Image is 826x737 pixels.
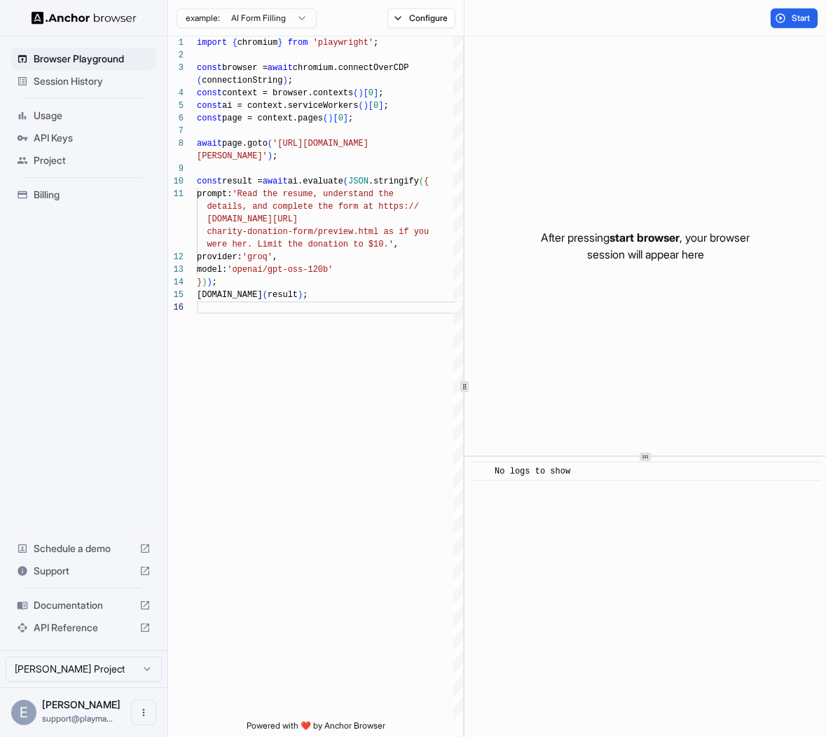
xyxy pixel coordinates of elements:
span: .stringify [369,177,419,186]
div: 3 [168,62,184,74]
div: API Reference [11,617,156,639]
span: connectionString [202,76,282,85]
span: Billing [34,188,151,202]
span: ( [358,101,363,111]
span: Project [34,153,151,167]
span: JSON [348,177,369,186]
span: 0 [373,101,378,111]
span: ai.evaluate [288,177,343,186]
div: 15 [168,289,184,301]
span: ) [328,113,333,123]
img: Anchor Logo [32,11,137,25]
span: ; [348,113,353,123]
span: const [197,88,222,98]
span: await [197,139,222,149]
span: ) [202,277,207,287]
span: Schedule a demo [34,542,134,556]
span: [PERSON_NAME]' [197,151,268,161]
span: browser = [222,63,268,73]
span: ; [383,101,388,111]
span: ; [273,151,277,161]
span: model: [197,265,227,275]
div: 1 [168,36,184,49]
div: 2 [168,49,184,62]
span: ai = context.serviceWorkers [222,101,358,111]
span: ( [353,88,358,98]
span: [DOMAIN_NAME] [197,290,263,300]
span: Start [792,13,811,24]
span: Browser Playground [34,52,151,66]
div: 14 [168,276,184,289]
span: } [277,38,282,48]
span: from [288,38,308,48]
div: Project [11,149,156,172]
span: 'Read the resume, understand the [232,189,393,199]
button: Start [771,8,818,28]
span: const [197,113,222,123]
span: , [394,240,399,249]
span: Support [34,564,134,578]
div: Documentation [11,594,156,617]
span: Usage [34,109,151,123]
div: 12 [168,251,184,263]
span: page.goto [222,139,268,149]
span: ( [323,113,328,123]
div: 4 [168,87,184,99]
span: const [197,63,222,73]
div: 11 [168,188,184,200]
span: ​ [477,464,484,478]
span: chromium [238,38,278,48]
span: 0 [369,88,373,98]
span: 'openai/gpt-oss-120b' [227,265,333,275]
span: ] [343,113,348,123]
span: { [232,38,237,48]
span: Session History [34,74,151,88]
div: Billing [11,184,156,206]
span: [DOMAIN_NAME][URL] [207,214,298,224]
span: } [197,277,202,287]
span: provider: [197,252,242,262]
div: Browser Playground [11,48,156,70]
span: ) [282,76,287,85]
span: ) [298,290,303,300]
span: ( [343,177,348,186]
span: page = context.pages [222,113,323,123]
div: 6 [168,112,184,125]
div: 10 [168,175,184,188]
span: result [268,290,298,300]
span: ) [268,151,273,161]
span: [ [369,101,373,111]
span: ) [364,101,369,111]
div: 9 [168,163,184,175]
div: Session History [11,70,156,92]
span: API Keys [34,131,151,145]
span: 'groq' [242,252,273,262]
span: await [268,63,293,73]
span: ( [419,177,424,186]
span: ] [378,101,383,111]
span: ; [212,277,217,287]
div: API Keys [11,127,156,149]
span: ; [288,76,293,85]
span: start browser [610,230,680,244]
span: ] [373,88,378,98]
span: chromium.connectOverCDP [293,63,409,73]
span: context = browser.contexts [222,88,353,98]
span: { [424,177,429,186]
span: ) [358,88,363,98]
span: were her. Limit the donation to $10.' [207,240,393,249]
span: [ [364,88,369,98]
div: Schedule a demo [11,537,156,560]
span: ; [373,38,378,48]
span: prompt: [197,189,232,199]
span: import [197,38,227,48]
span: No logs to show [495,467,570,476]
div: 5 [168,99,184,112]
div: Support [11,560,156,582]
div: 16 [168,301,184,314]
span: ( [197,76,202,85]
span: details, and complete the form at https:// [207,202,418,212]
span: const [197,177,222,186]
button: Configure [387,8,455,28]
span: example: [186,13,220,24]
